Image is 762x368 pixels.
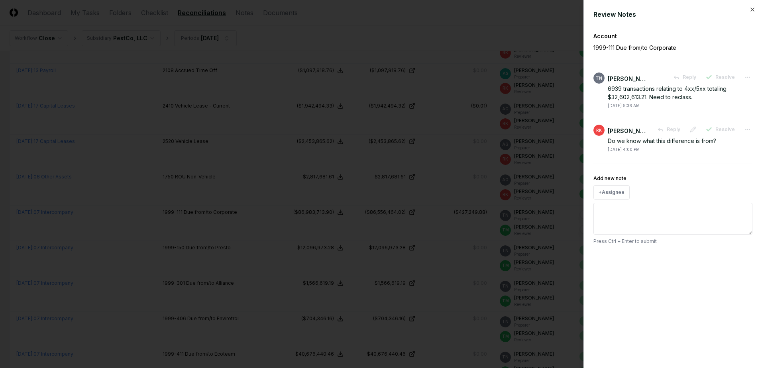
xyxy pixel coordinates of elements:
[593,185,630,200] button: +Assignee
[608,127,648,135] div: [PERSON_NAME]
[701,122,740,137] button: Resolve
[608,74,648,83] div: [PERSON_NAME]
[608,147,640,153] div: [DATE] 4:00 PM
[608,137,752,145] div: Do we know what this difference is from?
[652,122,685,137] button: Reply
[596,75,602,81] span: TN
[715,126,735,133] span: Resolve
[608,84,752,101] div: 6939 transactions relating to 4xx/5xx totaling $32,602,613.21. Need to reclass.
[593,10,752,19] div: Review Notes
[593,175,626,181] label: Add new note
[608,103,640,109] div: [DATE] 9:36 AM
[701,70,740,84] button: Resolve
[593,43,725,52] p: 1999-111 Due from/to Corporate
[596,127,602,133] span: RK
[715,74,735,81] span: Resolve
[593,32,752,40] div: Account
[593,238,752,245] p: Press Ctrl + Enter to submit
[668,70,701,84] button: Reply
